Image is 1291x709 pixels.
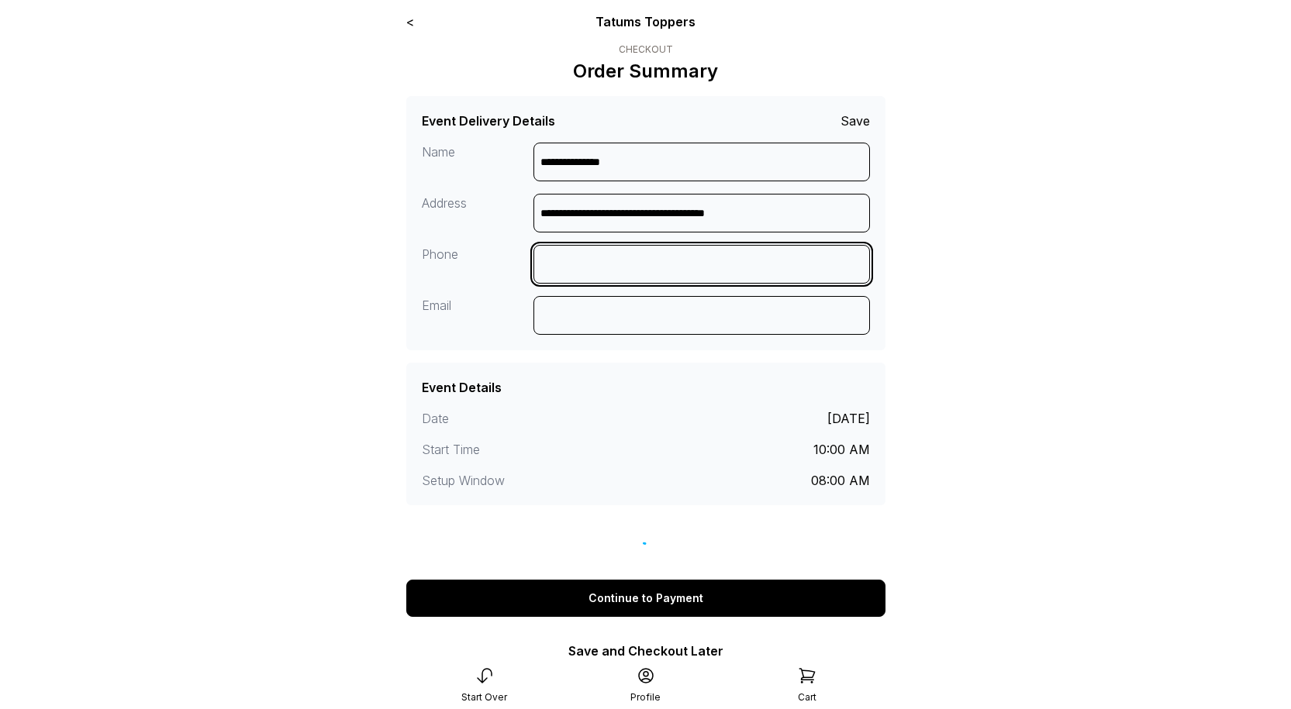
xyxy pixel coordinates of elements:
div: Profile [630,691,661,704]
div: 10:00 AM [813,440,870,459]
div: Setup Window [422,471,646,490]
a: < [406,14,414,29]
div: Start Time [422,440,646,459]
div: Save [841,112,870,130]
div: Checkout [573,43,718,56]
div: Event Details [422,378,502,397]
div: Address [422,194,534,232]
a: Save and Checkout Later [568,643,723,659]
div: Continue to Payment [406,580,885,617]
div: Email [422,296,534,335]
div: Name [422,143,534,181]
div: Event Delivery Details [422,112,555,130]
div: Tatums Toppers [502,12,789,31]
div: [DATE] [827,409,870,428]
p: Order Summary [573,59,718,84]
div: Start Over [461,691,507,704]
div: Date [422,409,646,428]
div: 08:00 AM [811,471,870,490]
div: Cart [798,691,816,704]
div: Phone [422,245,534,284]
